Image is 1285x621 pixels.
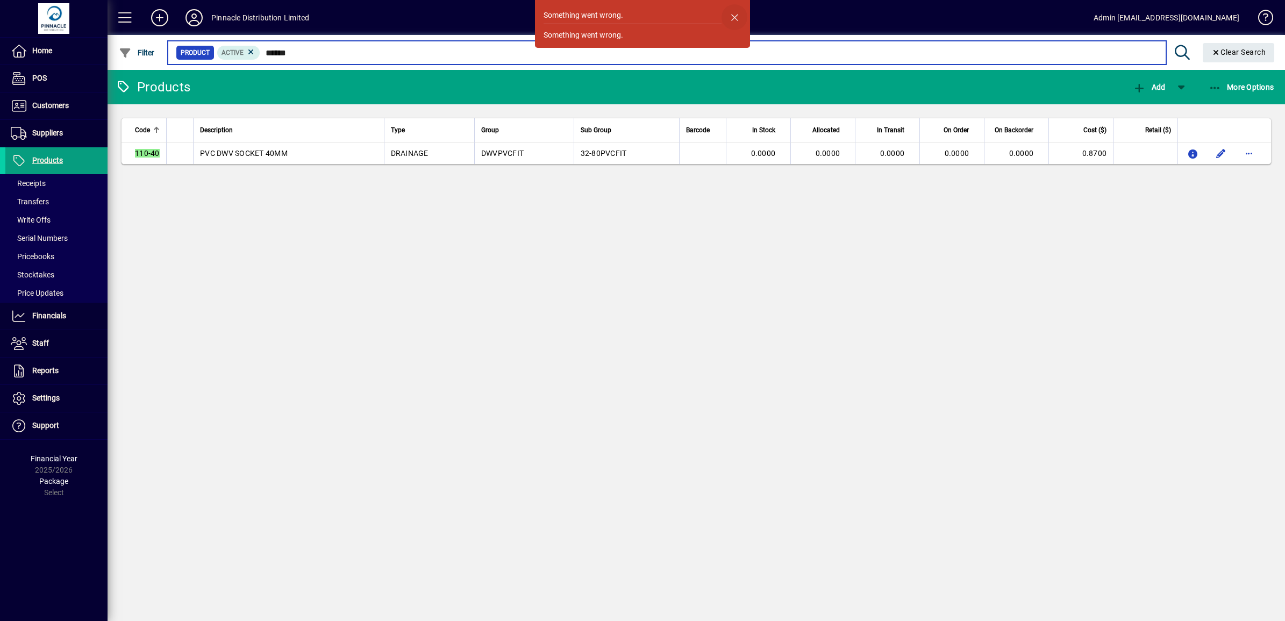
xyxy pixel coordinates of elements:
[211,9,309,26] div: Pinnacle Distribution Limited
[31,454,77,463] span: Financial Year
[32,421,59,430] span: Support
[1240,145,1258,162] button: More options
[391,124,405,136] span: Type
[1048,142,1113,164] td: 0.8700
[1094,9,1239,26] div: Admin [EMAIL_ADDRESS][DOMAIN_NAME]
[1083,124,1106,136] span: Cost ($)
[797,124,849,136] div: Allocated
[877,124,904,136] span: In Transit
[5,358,108,384] a: Reports
[5,330,108,357] a: Staff
[200,124,377,136] div: Description
[11,197,49,206] span: Transfers
[32,366,59,375] span: Reports
[32,74,47,82] span: POS
[116,43,158,62] button: Filter
[391,124,468,136] div: Type
[11,216,51,224] span: Write Offs
[481,149,524,158] span: DWVPVCFIT
[1133,83,1165,91] span: Add
[581,149,627,158] span: 32-80PVCFIT
[945,149,969,158] span: 0.0000
[816,149,840,158] span: 0.0000
[11,252,54,261] span: Pricebooks
[5,92,108,119] a: Customers
[119,48,155,57] span: Filter
[5,385,108,412] a: Settings
[1130,77,1168,97] button: Add
[862,124,914,136] div: In Transit
[135,149,160,158] em: 110-40
[32,156,63,165] span: Products
[1203,43,1275,62] button: Clear
[1250,2,1272,37] a: Knowledge Base
[5,38,108,65] a: Home
[686,124,710,136] span: Barcode
[581,124,673,136] div: Sub Group
[32,129,63,137] span: Suppliers
[32,339,49,347] span: Staff
[32,46,52,55] span: Home
[481,124,567,136] div: Group
[5,211,108,229] a: Write Offs
[11,270,54,279] span: Stocktakes
[5,303,108,330] a: Financials
[11,234,68,242] span: Serial Numbers
[181,47,210,58] span: Product
[1145,124,1171,136] span: Retail ($)
[1211,48,1266,56] span: Clear Search
[135,124,150,136] span: Code
[991,124,1043,136] div: On Backorder
[812,124,840,136] span: Allocated
[177,8,211,27] button: Profile
[880,149,905,158] span: 0.0000
[5,174,108,192] a: Receipts
[1209,83,1274,91] span: More Options
[5,266,108,284] a: Stocktakes
[1009,149,1034,158] span: 0.0000
[217,46,260,60] mat-chip: Activation Status: Active
[581,124,611,136] span: Sub Group
[1206,77,1277,97] button: More Options
[5,247,108,266] a: Pricebooks
[200,149,288,158] span: PVC DWV SOCKET 40MM
[733,124,785,136] div: In Stock
[5,192,108,211] a: Transfers
[11,179,46,188] span: Receipts
[5,284,108,302] a: Price Updates
[39,477,68,486] span: Package
[32,394,60,402] span: Settings
[222,49,244,56] span: Active
[200,124,233,136] span: Description
[1212,145,1230,162] button: Edit
[135,124,160,136] div: Code
[5,120,108,147] a: Suppliers
[944,124,969,136] span: On Order
[686,124,719,136] div: Barcode
[116,78,190,96] div: Products
[5,229,108,247] a: Serial Numbers
[481,124,499,136] span: Group
[752,124,775,136] span: In Stock
[142,8,177,27] button: Add
[995,124,1033,136] span: On Backorder
[5,412,108,439] a: Support
[32,311,66,320] span: Financials
[11,289,63,297] span: Price Updates
[5,65,108,92] a: POS
[751,149,776,158] span: 0.0000
[391,149,429,158] span: DRAINAGE
[926,124,979,136] div: On Order
[32,101,69,110] span: Customers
